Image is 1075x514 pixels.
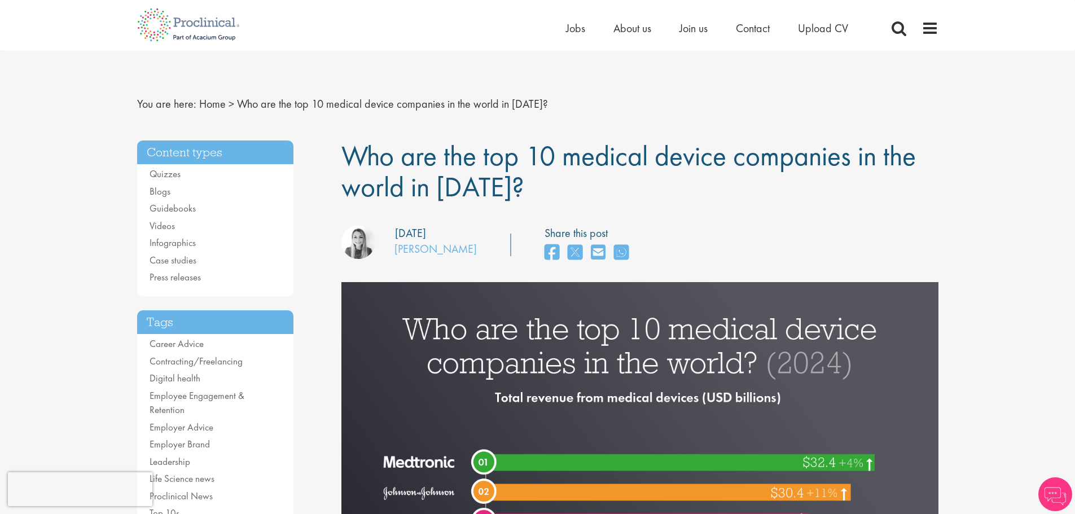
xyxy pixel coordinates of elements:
h3: Content types [137,140,294,165]
a: Contracting/Freelancing [150,355,243,367]
a: Guidebooks [150,202,196,214]
a: Digital health [150,372,200,384]
a: Quizzes [150,168,181,180]
span: > [229,96,234,111]
span: Who are the top 10 medical device companies in the world in [DATE]? [341,138,916,205]
div: [DATE] [395,225,426,241]
h3: Tags [137,310,294,335]
a: Leadership [150,455,190,468]
img: Hannah Burke [341,225,375,259]
a: About us [613,21,651,36]
a: share on twitter [568,241,582,265]
a: Employer Advice [150,421,213,433]
a: Employee Engagement & Retention [150,389,244,416]
a: Blogs [150,185,170,197]
a: Press releases [150,271,201,283]
a: Upload CV [798,21,848,36]
a: Case studies [150,254,196,266]
a: Infographics [150,236,196,249]
a: [PERSON_NAME] [394,241,477,256]
span: Who are the top 10 medical device companies in the world in [DATE]? [237,96,548,111]
a: Employer Brand [150,438,210,450]
a: Career Advice [150,337,204,350]
a: breadcrumb link [199,96,226,111]
label: Share this post [545,225,634,241]
a: share on facebook [545,241,559,265]
span: You are here: [137,96,196,111]
a: share on email [591,241,605,265]
a: Join us [679,21,708,36]
a: Jobs [566,21,585,36]
img: Chatbot [1038,477,1072,511]
a: Contact [736,21,770,36]
a: Life Science news [150,472,214,485]
a: share on whats app [614,241,629,265]
a: Proclinical News [150,490,213,502]
iframe: reCAPTCHA [8,472,152,506]
a: Videos [150,219,175,232]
